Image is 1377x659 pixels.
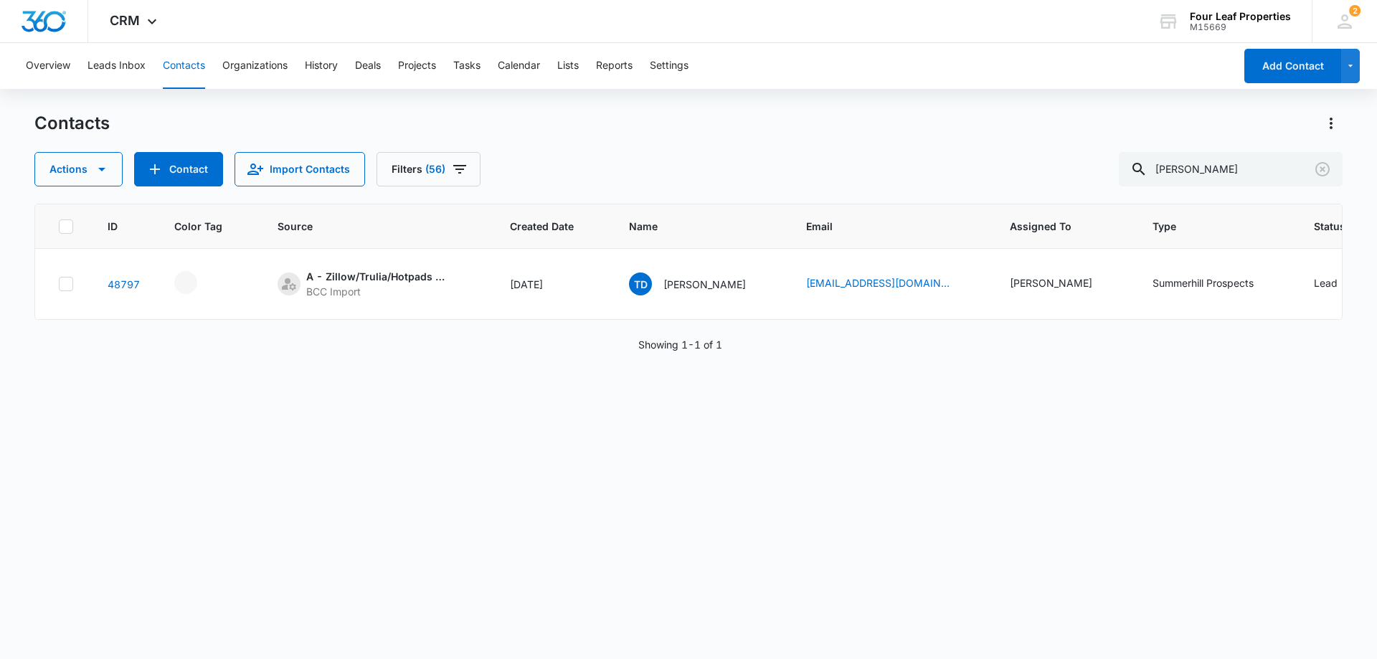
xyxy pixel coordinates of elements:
[1190,22,1291,32] div: account id
[453,43,481,89] button: Tasks
[510,277,595,292] div: [DATE]
[638,337,722,352] p: Showing 1-1 of 1
[1314,275,1363,293] div: Status - Lead - Select to Edit Field
[629,219,751,234] span: Name
[1244,49,1341,83] button: Add Contact
[398,43,436,89] button: Projects
[1314,219,1345,234] span: Status
[1349,5,1361,16] div: notifications count
[1010,275,1092,290] div: [PERSON_NAME]
[108,278,140,290] a: Navigate to contact details page for Tressa Dennis
[663,277,746,292] p: [PERSON_NAME]
[87,43,146,89] button: Leads Inbox
[1010,275,1118,293] div: Assigned To - Adam Schoenborn - Select to Edit Field
[174,219,222,234] span: Color Tag
[557,43,579,89] button: Lists
[26,43,70,89] button: Overview
[34,152,123,186] button: Actions
[34,113,110,134] h1: Contacts
[806,275,975,293] div: Email - superwoman_20062003@yahoo.com - Select to Edit Field
[650,43,688,89] button: Settings
[629,272,652,295] span: TD
[355,43,381,89] button: Deals
[306,269,450,284] div: A - Zillow/Trulia/Hotpads Rent Connect
[806,219,955,234] span: Email
[305,43,338,89] button: History
[1190,11,1291,22] div: account name
[596,43,633,89] button: Reports
[306,284,450,299] div: BCC Import
[222,43,288,89] button: Organizations
[1153,275,1254,290] div: Summerhill Prospects
[510,219,574,234] span: Created Date
[278,219,455,234] span: Source
[134,152,223,186] button: Add Contact
[377,152,481,186] button: Filters
[498,43,540,89] button: Calendar
[108,219,119,234] span: ID
[1153,219,1259,234] span: Type
[1119,152,1343,186] input: Search Contacts
[163,43,205,89] button: Contacts
[235,152,365,186] button: Import Contacts
[1349,5,1361,16] span: 2
[1153,275,1279,293] div: Type - Summerhill Prospects - Select to Edit Field
[1320,112,1343,135] button: Actions
[278,269,475,299] div: Source - [object Object] - Select to Edit Field
[1314,275,1338,290] div: Lead
[174,271,223,294] div: - - Select to Edit Field
[1010,219,1097,234] span: Assigned To
[1311,158,1334,181] button: Clear
[110,13,140,28] span: CRM
[629,272,772,295] div: Name - Tressa Dennis - Select to Edit Field
[425,164,445,174] span: (56)
[806,275,950,290] a: [EMAIL_ADDRESS][DOMAIN_NAME]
